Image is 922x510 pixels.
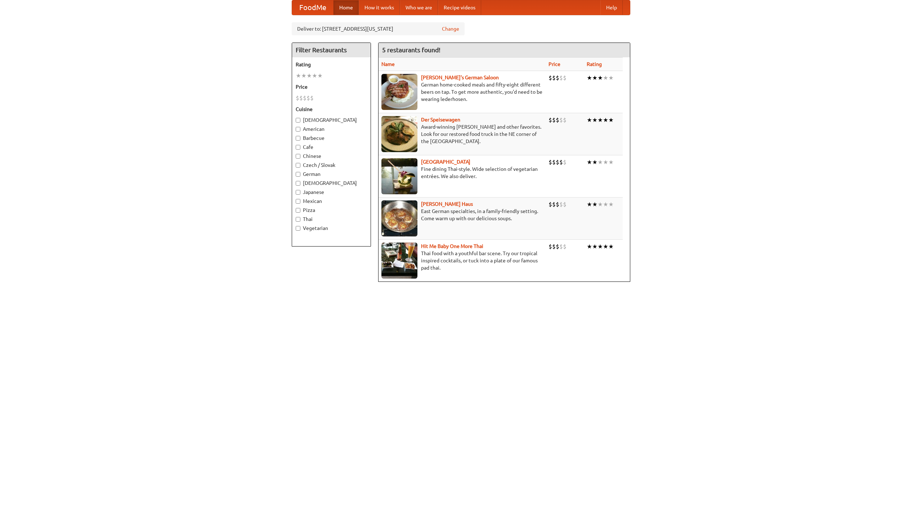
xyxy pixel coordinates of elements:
li: $ [556,243,559,250]
li: $ [552,116,556,124]
input: Chinese [296,154,300,159]
h5: Rating [296,61,367,68]
li: ★ [592,243,597,250]
label: Pizza [296,207,367,214]
input: [DEMOGRAPHIC_DATA] [296,118,300,123]
label: Barbecue [296,134,367,142]
label: Thai [296,216,367,223]
img: satay.jpg [381,158,417,194]
li: ★ [597,158,603,166]
a: [GEOGRAPHIC_DATA] [421,159,470,165]
li: ★ [608,200,614,208]
li: ★ [592,158,597,166]
a: Recipe videos [438,0,481,15]
li: $ [549,158,552,166]
img: esthers.jpg [381,74,417,110]
li: $ [299,94,303,102]
label: [DEMOGRAPHIC_DATA] [296,179,367,187]
li: $ [556,200,559,208]
a: Who we are [400,0,438,15]
li: $ [549,200,552,208]
li: ★ [603,74,608,82]
li: ★ [592,116,597,124]
li: ★ [312,72,317,80]
li: $ [310,94,314,102]
li: ★ [592,200,597,208]
input: Japanese [296,190,300,195]
li: $ [296,94,299,102]
li: $ [556,158,559,166]
ng-pluralize: 5 restaurants found! [382,46,440,53]
h5: Cuisine [296,106,367,113]
a: Help [600,0,623,15]
a: Hit Me Baby One More Thai [421,243,483,249]
li: ★ [603,158,608,166]
li: $ [552,200,556,208]
li: ★ [608,74,614,82]
li: $ [306,94,310,102]
li: ★ [597,74,603,82]
li: ★ [301,72,306,80]
li: ★ [317,72,323,80]
a: [PERSON_NAME] Haus [421,201,473,207]
li: $ [552,74,556,82]
p: German home-cooked meals and fifty-eight different beers on tap. To get more authentic, you'd nee... [381,81,543,103]
li: $ [549,74,552,82]
label: German [296,170,367,178]
label: Cafe [296,143,367,151]
li: $ [559,200,563,208]
li: ★ [587,74,592,82]
li: ★ [587,116,592,124]
li: ★ [608,158,614,166]
label: Vegetarian [296,225,367,232]
li: $ [563,158,567,166]
label: Japanese [296,189,367,196]
a: Change [442,25,459,32]
li: $ [552,243,556,250]
input: Pizza [296,208,300,213]
p: Thai food with a youthful bar scene. Try our tropical inspired cocktails, or tuck into a plate of... [381,250,543,271]
label: [DEMOGRAPHIC_DATA] [296,116,367,124]
a: FoodMe [292,0,334,15]
a: Rating [587,61,602,67]
img: babythai.jpg [381,243,417,279]
p: Award-winning [PERSON_NAME] and other favorites. Look for our restored food truck in the NE corne... [381,123,543,145]
a: [PERSON_NAME]'s German Saloon [421,75,499,80]
li: ★ [608,243,614,250]
div: Deliver to: [STREET_ADDRESS][US_STATE] [292,22,465,35]
a: Price [549,61,560,67]
input: [DEMOGRAPHIC_DATA] [296,181,300,186]
h5: Price [296,83,367,90]
li: $ [563,200,567,208]
li: ★ [587,243,592,250]
p: East German specialties, in a family-friendly setting. Come warm up with our delicious soups. [381,208,543,222]
img: kohlhaus.jpg [381,200,417,236]
li: ★ [603,116,608,124]
input: Barbecue [296,136,300,141]
li: $ [559,158,563,166]
li: $ [559,243,563,250]
li: $ [563,74,567,82]
input: Cafe [296,145,300,150]
li: ★ [597,243,603,250]
li: $ [559,116,563,124]
input: German [296,172,300,177]
li: ★ [597,116,603,124]
li: $ [549,243,552,250]
li: $ [556,116,559,124]
li: $ [563,116,567,124]
li: ★ [603,200,608,208]
label: American [296,125,367,133]
input: American [296,127,300,132]
a: Name [381,61,395,67]
li: ★ [296,72,301,80]
input: Mexican [296,199,300,204]
a: Home [334,0,359,15]
input: Vegetarian [296,226,300,231]
input: Czech / Slovak [296,163,300,168]
li: $ [556,74,559,82]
